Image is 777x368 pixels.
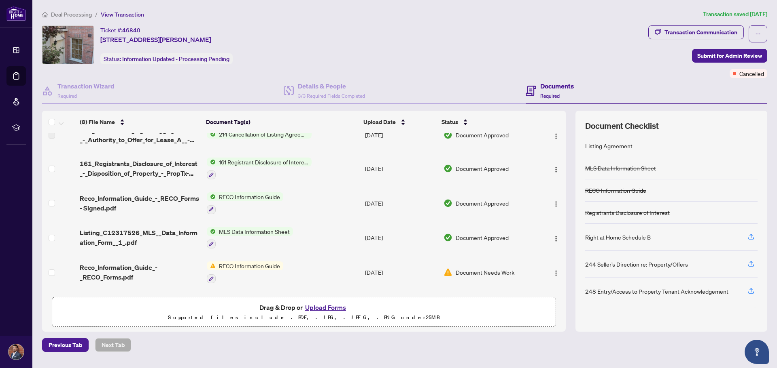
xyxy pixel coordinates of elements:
[739,69,764,78] span: Cancelled
[303,302,348,313] button: Upload Forms
[95,338,131,352] button: Next Tab
[100,35,211,44] span: [STREET_ADDRESS][PERSON_NAME]
[362,151,440,186] td: [DATE]
[553,270,559,276] img: Logo
[456,233,509,242] span: Document Approved
[585,186,646,195] div: RECO Information Guide
[80,159,200,178] span: 161_Registrants_Disclosure_of_Interest_-_Disposition_of_Property_-_PropTx-[PERSON_NAME] - Edit [P...
[216,158,312,166] span: 161 Registrant Disclosure of Interest - Disposition ofProperty
[80,125,200,145] span: 214_Cancellation_of_Listing_Agreement_-_Authority_to_Offer_for_Lease_A__-_PropTx-[PERSON_NAME] 66...
[745,340,769,364] button: Open asap
[100,53,233,64] div: Status:
[8,344,24,360] img: Profile Icon
[648,25,744,39] button: Transaction Communication
[122,55,229,63] span: Information Updated - Processing Pending
[540,81,574,91] h4: Documents
[80,193,200,213] span: Reco_Information_Guide_-_RECO_Forms - Signed.pdf
[57,93,77,99] span: Required
[80,263,200,282] span: Reco_Information_Guide_-_RECO_Forms.pdf
[363,118,396,126] span: Upload Date
[57,313,551,322] p: Supported files include .PDF, .JPG, .JPEG, .PNG under 25 MB
[207,130,312,139] button: Status Icon214 Cancellation of Listing Agreement - Authority to Offer for Lease
[216,192,283,201] span: RECO Information Guide
[42,26,93,64] img: IMG-C12317526_1.jpg
[692,49,767,63] button: Submit for Admin Review
[207,158,216,166] img: Status Icon
[550,128,563,141] button: Logo
[697,49,762,62] span: Submit for Admin Review
[585,120,659,132] span: Document Checklist
[585,260,688,269] div: 244 Seller’s Direction re: Property/Offers
[101,11,144,18] span: View Transaction
[80,228,200,247] span: Listing_C12317526_MLS__Data_Information_Form__1_.pdf
[703,10,767,19] article: Transaction saved [DATE]
[438,111,536,133] th: Status
[216,261,283,270] span: RECO Information Guide
[216,130,312,139] span: 214 Cancellation of Listing Agreement - Authority to Offer for Lease
[585,141,633,150] div: Listing Agreement
[51,11,92,18] span: Deal Processing
[664,26,737,39] div: Transaction Communication
[52,297,556,327] span: Drag & Drop orUpload FormsSupported files include .PDF, .JPG, .JPEG, .PNG under25MB
[553,201,559,207] img: Logo
[444,233,452,242] img: Document Status
[550,231,563,244] button: Logo
[207,192,216,201] img: Status Icon
[207,158,312,179] button: Status Icon161 Registrant Disclosure of Interest - Disposition ofProperty
[207,227,293,249] button: Status IconMLS Data Information Sheet
[456,130,509,139] span: Document Approved
[585,233,651,242] div: Right at Home Schedule B
[553,133,559,139] img: Logo
[444,164,452,173] img: Document Status
[207,227,216,236] img: Status Icon
[207,192,283,214] button: Status IconRECO Information Guide
[444,199,452,208] img: Document Status
[362,186,440,221] td: [DATE]
[207,130,216,139] img: Status Icon
[550,266,563,279] button: Logo
[550,197,563,210] button: Logo
[585,208,670,217] div: Registrants Disclosure of Interest
[755,31,761,37] span: ellipsis
[100,25,140,35] div: Ticket #:
[550,162,563,175] button: Logo
[360,111,438,133] th: Upload Date
[298,81,365,91] h4: Details & People
[207,261,216,270] img: Status Icon
[259,302,348,313] span: Drag & Drop or
[444,130,452,139] img: Document Status
[122,27,140,34] span: 46840
[456,199,509,208] span: Document Approved
[42,338,89,352] button: Previous Tab
[585,287,728,296] div: 248 Entry/Access to Property Tenant Acknowledgement
[76,111,203,133] th: (8) File Name
[444,268,452,277] img: Document Status
[362,119,440,151] td: [DATE]
[49,339,82,351] span: Previous Tab
[442,118,458,126] span: Status
[362,221,440,255] td: [DATE]
[57,81,115,91] h4: Transaction Wizard
[6,6,26,21] img: logo
[456,268,514,277] span: Document Needs Work
[553,236,559,242] img: Logo
[203,111,361,133] th: Document Tag(s)
[362,255,440,290] td: [DATE]
[95,10,98,19] li: /
[298,93,365,99] span: 3/3 Required Fields Completed
[42,12,48,17] span: home
[362,290,440,324] td: [DATE]
[540,93,560,99] span: Required
[80,118,115,126] span: (8) File Name
[216,227,293,236] span: MLS Data Information Sheet
[207,261,283,283] button: Status IconRECO Information Guide
[456,164,509,173] span: Document Approved
[585,164,656,172] div: MLS Data Information Sheet
[553,166,559,173] img: Logo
